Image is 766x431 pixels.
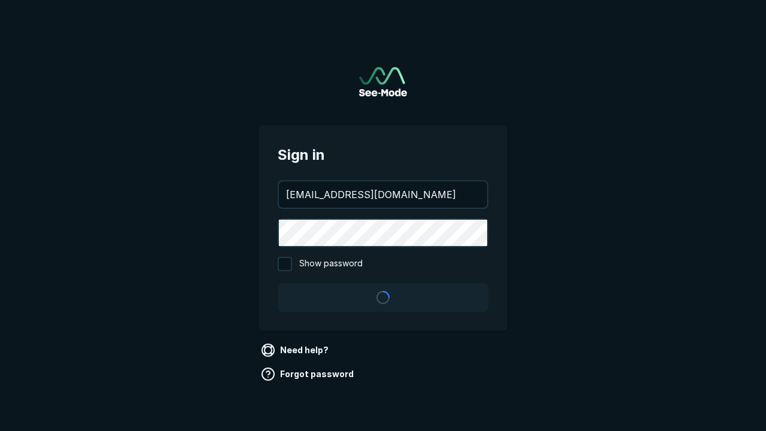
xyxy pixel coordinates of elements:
a: Need help? [259,341,333,360]
span: Show password [299,257,363,271]
input: your@email.com [279,181,487,208]
span: Sign in [278,144,488,166]
img: See-Mode Logo [359,67,407,96]
a: Go to sign in [359,67,407,96]
a: Forgot password [259,365,358,384]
